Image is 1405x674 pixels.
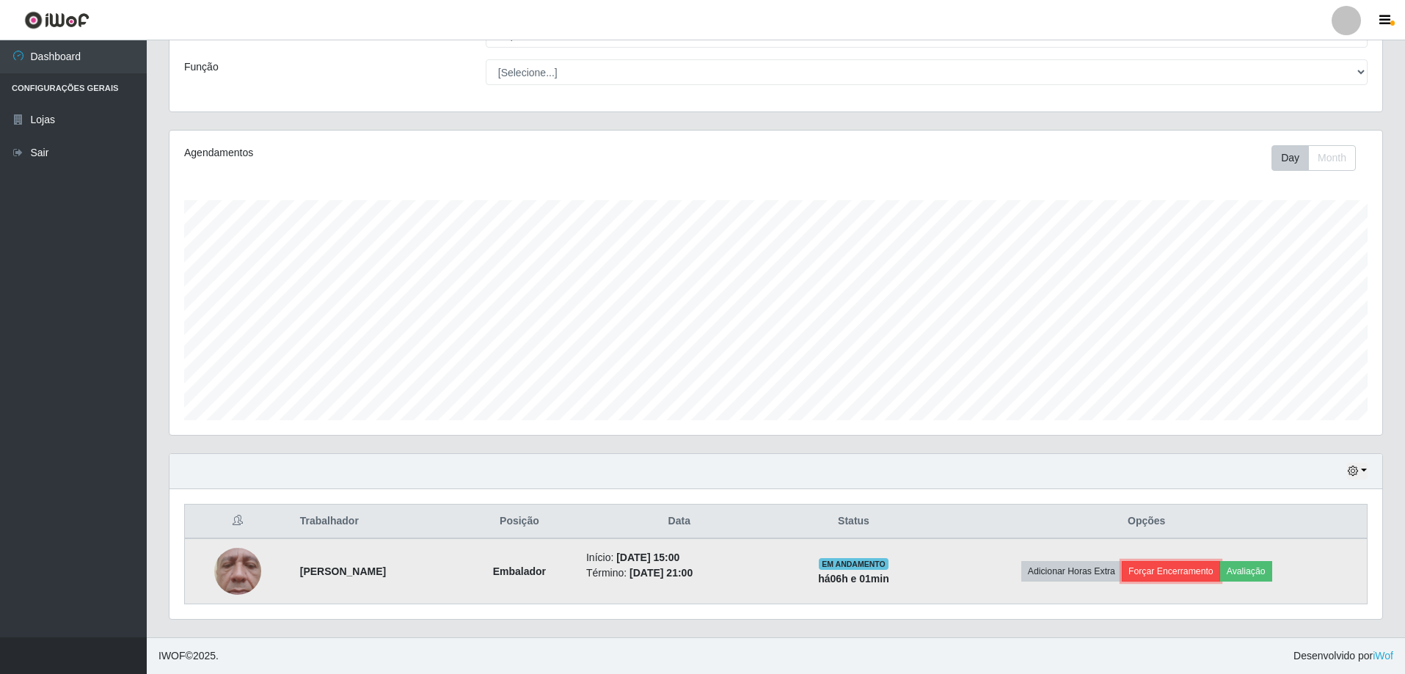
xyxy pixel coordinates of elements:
[493,565,546,577] strong: Embalador
[158,648,219,664] span: © 2025 .
[818,573,889,585] strong: há 06 h e 01 min
[926,505,1367,539] th: Opções
[1271,145,1368,171] div: Toolbar with button groups
[819,558,888,570] span: EM ANDAMENTO
[1373,650,1393,662] a: iWof
[586,550,773,565] li: Início:
[300,565,386,577] strong: [PERSON_NAME]
[24,11,90,29] img: CoreUI Logo
[616,552,679,563] time: [DATE] 15:00
[1271,145,1356,171] div: First group
[158,650,186,662] span: IWOF
[214,519,261,623] img: 1747494723003.jpeg
[1220,561,1272,582] button: Avaliação
[781,505,927,539] th: Status
[1293,648,1393,664] span: Desenvolvido por
[1308,145,1356,171] button: Month
[629,567,693,579] time: [DATE] 21:00
[1021,561,1122,582] button: Adicionar Horas Extra
[291,505,461,539] th: Trabalhador
[1122,561,1220,582] button: Forçar Encerramento
[184,145,665,161] div: Agendamentos
[1271,145,1309,171] button: Day
[184,59,219,75] label: Função
[577,505,781,539] th: Data
[586,565,773,581] li: Término:
[461,505,577,539] th: Posição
